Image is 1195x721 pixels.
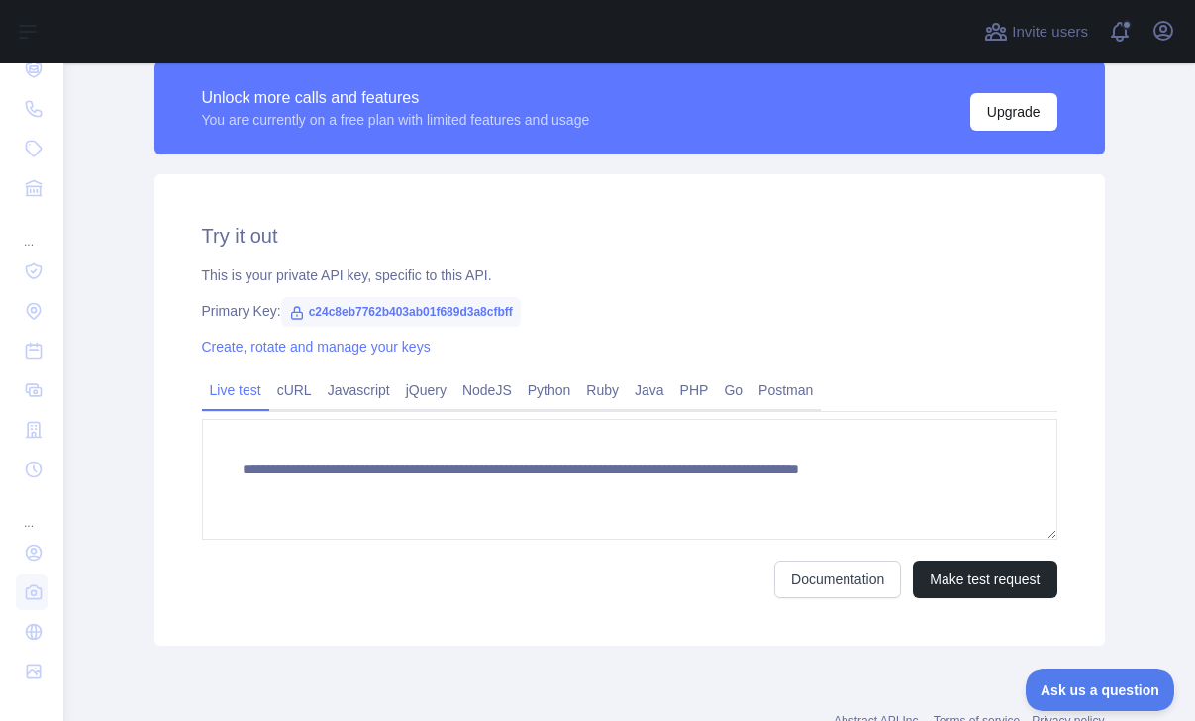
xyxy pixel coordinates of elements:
a: Postman [750,374,821,406]
a: jQuery [398,374,454,406]
button: Make test request [913,561,1056,598]
a: cURL [269,374,320,406]
iframe: Toggle Customer Support [1026,669,1175,711]
button: Upgrade [970,93,1057,131]
span: c24c8eb7762b403ab01f689d3a8cfbff [281,297,521,327]
a: Go [716,374,750,406]
div: You are currently on a free plan with limited features and usage [202,110,590,130]
div: ... [16,491,48,531]
a: Ruby [578,374,627,406]
span: Invite users [1012,21,1088,44]
a: Create, rotate and manage your keys [202,339,431,355]
button: Invite users [980,16,1092,48]
a: Python [520,374,579,406]
a: Java [627,374,672,406]
a: Documentation [774,561,901,598]
div: Unlock more calls and features [202,86,590,110]
div: Primary Key: [202,301,1057,321]
div: ... [16,210,48,250]
a: PHP [672,374,717,406]
h2: Try it out [202,222,1057,250]
a: NodeJS [454,374,520,406]
div: This is your private API key, specific to this API. [202,265,1057,285]
a: Live test [202,374,269,406]
a: Javascript [320,374,398,406]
